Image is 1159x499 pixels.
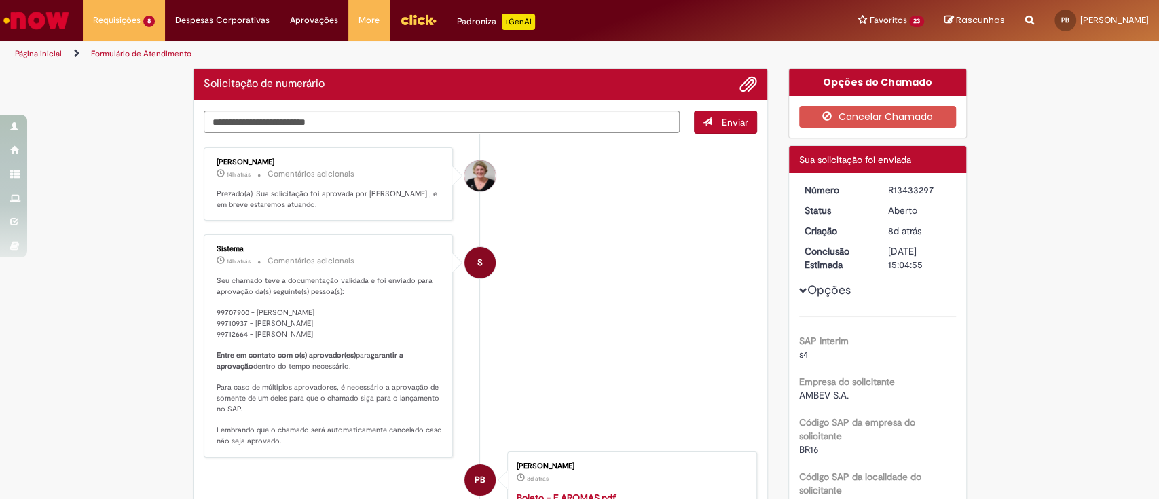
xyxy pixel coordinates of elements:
[217,158,443,166] div: [PERSON_NAME]
[888,225,921,237] time: 20/08/2025 16:04:51
[358,14,380,27] span: More
[143,16,155,27] span: 8
[888,225,921,237] span: 8d atrás
[794,183,878,197] dt: Número
[799,389,849,401] span: AMBEV S.A.
[217,245,443,253] div: Sistema
[794,204,878,217] dt: Status
[227,257,251,265] time: 27/08/2025 18:08:47
[217,276,443,446] p: Seu chamado teve a documentação validada e foi enviado para aprovação da(s) seguinte(s) pessoa(s)...
[217,189,443,210] p: Prezado(a), Sua solicitação foi aprovada por [PERSON_NAME] , e em breve estaremos atuando.
[400,10,437,30] img: click_logo_yellow_360x200.png
[457,14,535,30] div: Padroniza
[799,375,895,388] b: Empresa do solicitante
[502,14,535,30] p: +GenAi
[739,75,757,93] button: Adicionar anexos
[475,464,485,496] span: PB
[268,168,354,180] small: Comentários adicionais
[799,106,956,128] button: Cancelar Chamado
[888,224,951,238] div: 20/08/2025 16:04:51
[799,335,849,347] b: SAP Interim
[290,14,338,27] span: Aprovações
[799,153,911,166] span: Sua solicitação foi enviada
[794,224,878,238] dt: Criação
[268,255,354,267] small: Comentários adicionais
[217,350,405,371] b: garantir a aprovação
[799,443,819,456] span: BR16
[956,14,1005,26] span: Rascunhos
[464,464,496,496] div: Patricia Cristina Pinto Benedito
[91,48,191,59] a: Formulário de Atendimento
[1080,14,1149,26] span: [PERSON_NAME]
[10,41,762,67] ul: Trilhas de página
[227,170,251,179] time: 27/08/2025 18:12:46
[464,247,496,278] div: System
[722,116,748,128] span: Enviar
[15,48,62,59] a: Página inicial
[789,69,966,96] div: Opções do Chamado
[517,462,743,470] div: [PERSON_NAME]
[944,14,1005,27] a: Rascunhos
[869,14,906,27] span: Favoritos
[477,246,483,279] span: S
[217,350,356,361] b: Entre em contato com o(s) aprovador(es)
[799,416,915,442] b: Código SAP da empresa do solicitante
[227,257,251,265] span: 14h atrás
[1061,16,1069,24] span: PB
[1,7,71,34] img: ServiceNow
[527,475,549,483] time: 20/08/2025 15:56:32
[175,14,270,27] span: Despesas Corporativas
[799,470,921,496] b: Código SAP da localidade do solicitante
[93,14,141,27] span: Requisições
[888,204,951,217] div: Aberto
[204,111,680,134] textarea: Digite sua mensagem aqui...
[227,170,251,179] span: 14h atrás
[799,348,809,361] span: s4
[794,244,878,272] dt: Conclusão Estimada
[909,16,924,27] span: 23
[694,111,757,134] button: Enviar
[527,475,549,483] span: 8d atrás
[204,78,325,90] h2: Solicitação de numerário Histórico de tíquete
[464,160,496,191] div: Ana Beatriz Ramos Denkena
[888,244,951,272] div: [DATE] 15:04:55
[888,183,951,197] div: R13433297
